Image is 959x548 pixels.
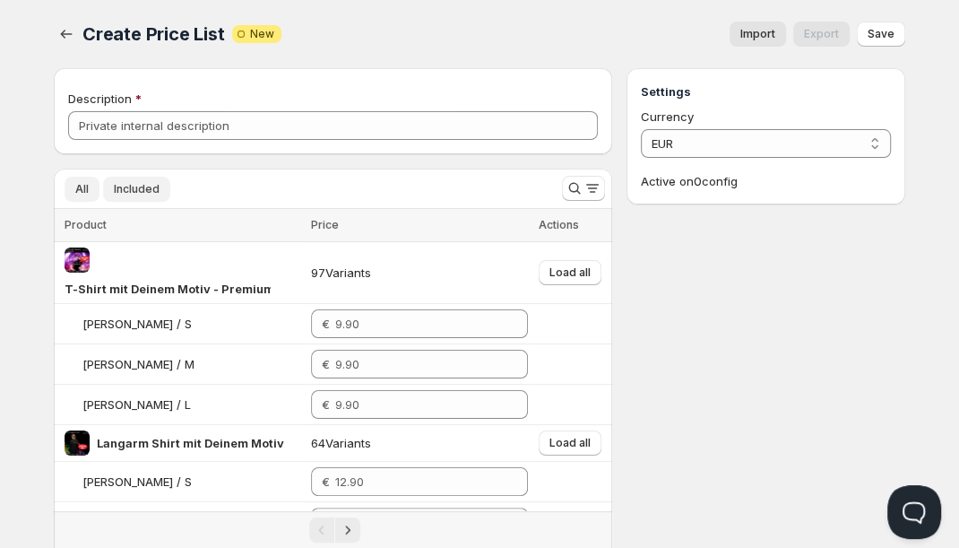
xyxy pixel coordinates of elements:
[539,431,601,456] button: Load all
[82,396,191,413] div: schwarz / L
[335,518,360,543] button: Next
[335,309,501,338] input: 9.90
[562,176,605,201] button: Search and filter results
[306,242,533,304] td: 97 Variants
[549,265,591,280] span: Load all
[740,27,775,41] span: Import
[322,357,330,371] span: €
[65,282,405,296] span: T-Shirt mit Deinem Motiv - Premium 190g Kurzarm bis 5XL
[641,172,891,190] p: Active on 0 config
[335,508,501,536] input: 12.90
[82,473,192,491] div: schwarz / S
[82,315,192,333] div: schwarz / S
[114,182,160,196] span: Included
[311,218,339,231] span: Price
[868,27,894,41] span: Save
[335,467,501,496] input: 12.90
[82,355,194,373] div: schwarz / M
[68,111,598,140] input: Private internal description
[539,260,601,285] button: Load all
[65,280,271,298] div: T-Shirt mit Deinem Motiv - Premium 190g Kurzarm bis 5XL
[539,218,579,231] span: Actions
[322,317,330,331] span: €
[75,182,89,196] span: All
[82,357,194,371] span: [PERSON_NAME] / M
[54,511,612,548] nav: Pagination
[335,350,501,378] input: 9.90
[322,397,330,412] span: €
[82,317,192,331] span: [PERSON_NAME] / S
[97,434,284,452] div: Langarm Shirt mit Deinem Motiv
[65,218,107,231] span: Product
[306,425,533,462] td: 64 Variants
[641,83,891,100] h3: Settings
[97,436,284,450] span: Langarm Shirt mit Deinem Motiv
[730,22,786,47] button: Import
[322,474,330,489] span: €
[549,436,591,450] span: Load all
[250,27,274,41] span: New
[887,485,941,539] iframe: Help Scout Beacon - Open
[335,390,501,419] input: 9.90
[82,23,225,45] span: Create Price List
[82,474,192,489] span: [PERSON_NAME] / S
[641,109,694,124] span: Currency
[68,91,132,106] span: Description
[857,22,905,47] button: Save
[82,397,191,412] span: [PERSON_NAME] / L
